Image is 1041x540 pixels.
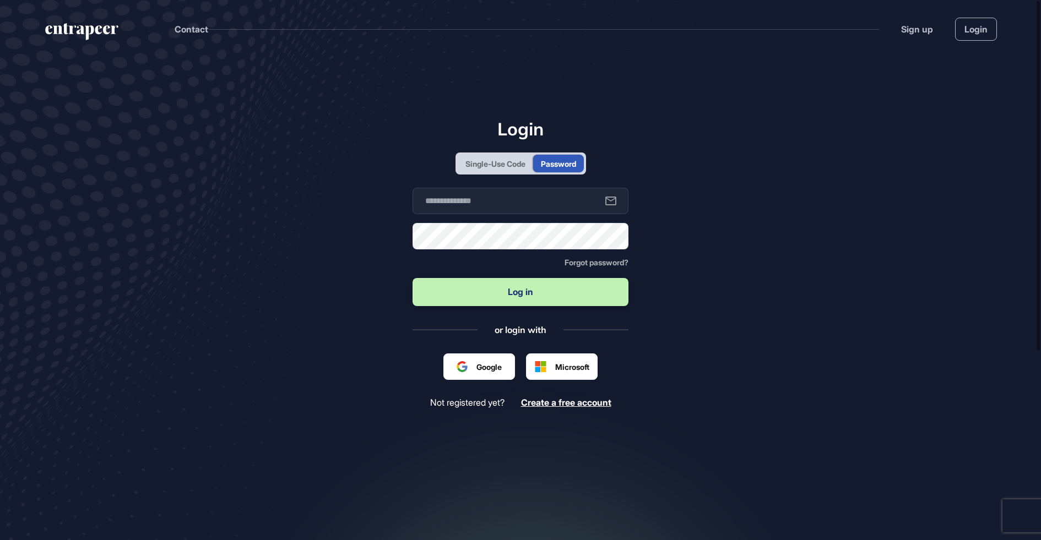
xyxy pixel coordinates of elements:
[955,18,997,41] a: Login
[413,118,628,139] h1: Login
[565,258,628,267] a: Forgot password?
[521,397,611,408] a: Create a free account
[44,23,120,44] a: entrapeer-logo
[901,23,933,36] a: Sign up
[465,158,525,170] div: Single-Use Code
[555,361,589,373] span: Microsoft
[430,397,505,408] span: Not registered yet?
[495,324,546,336] div: or login with
[413,278,628,306] button: Log in
[541,158,576,170] div: Password
[175,22,208,36] button: Contact
[521,397,611,408] span: Create a free account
